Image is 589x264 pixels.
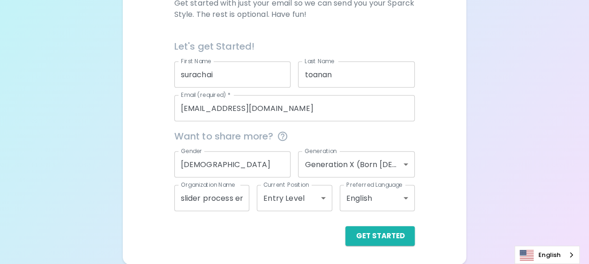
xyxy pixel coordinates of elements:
label: First Name [181,57,211,65]
label: Last Name [305,57,334,65]
label: Gender [181,147,202,155]
div: English [340,185,415,211]
span: Want to share more? [174,129,415,144]
div: Entry Level [257,185,332,211]
label: Email (required) [181,91,231,99]
label: Preferred Language [346,181,403,189]
label: Organization Name [181,181,235,189]
label: Current Position [263,181,309,189]
aside: Language selected: English [514,246,580,264]
label: Generation [305,147,337,155]
a: English [515,246,579,264]
div: Generation X (Born [DEMOGRAPHIC_DATA] - [DEMOGRAPHIC_DATA]) [298,151,415,177]
svg: This information is completely confidential and only used for aggregated appreciation studies at ... [277,131,288,142]
h6: Let's get Started! [174,39,415,54]
div: Language [514,246,580,264]
button: Get Started [345,226,415,246]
